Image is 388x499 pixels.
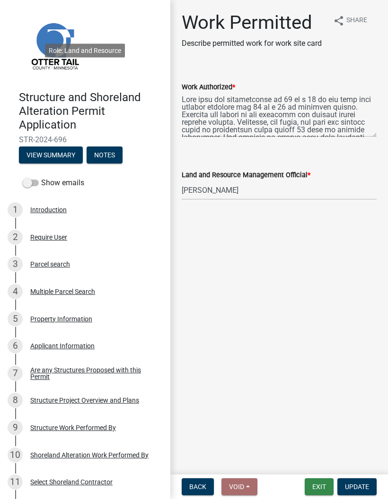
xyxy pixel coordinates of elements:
[19,146,83,163] button: View Summary
[30,316,92,322] div: Property Information
[30,452,149,458] div: Shoreland Alteration Work Performed By
[182,11,322,34] h1: Work Permitted
[19,91,163,131] h4: Structure and Shoreland Alteration Permit Application
[8,474,23,490] div: 11
[345,483,369,490] span: Update
[189,483,206,490] span: Back
[8,202,23,217] div: 1
[30,234,67,241] div: Require User
[30,343,95,349] div: Applicant Information
[30,261,70,267] div: Parcel search
[30,397,139,404] div: Structure Project Overview and Plans
[8,230,23,245] div: 2
[87,146,123,163] button: Notes
[8,311,23,327] div: 5
[23,177,84,189] label: Show emails
[346,15,367,26] span: Share
[8,420,23,435] div: 9
[30,479,113,485] div: Select Shoreland Contractor
[87,152,123,160] wm-modal-confirm: Notes
[326,11,375,30] button: shareShare
[182,172,310,179] label: Land and Resource Management Official
[30,424,116,431] div: Structure Work Performed By
[30,367,155,380] div: Are any Structures Proposed with this Permit
[8,338,23,353] div: 6
[337,478,377,495] button: Update
[8,366,23,381] div: 7
[30,206,67,213] div: Introduction
[8,393,23,408] div: 8
[305,478,334,495] button: Exit
[333,15,344,26] i: share
[30,288,95,295] div: Multiple Parcel Search
[45,43,125,57] div: Role: Land and Resource
[8,257,23,272] div: 3
[221,478,257,495] button: Void
[182,84,235,91] label: Work Authorized
[8,447,23,463] div: 10
[19,135,151,144] span: STR-2024-696
[19,10,90,81] img: Otter Tail County, Minnesota
[182,478,214,495] button: Back
[19,152,83,160] wm-modal-confirm: Summary
[182,38,322,49] p: Describe permitted work for work site card
[8,284,23,299] div: 4
[229,483,244,490] span: Void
